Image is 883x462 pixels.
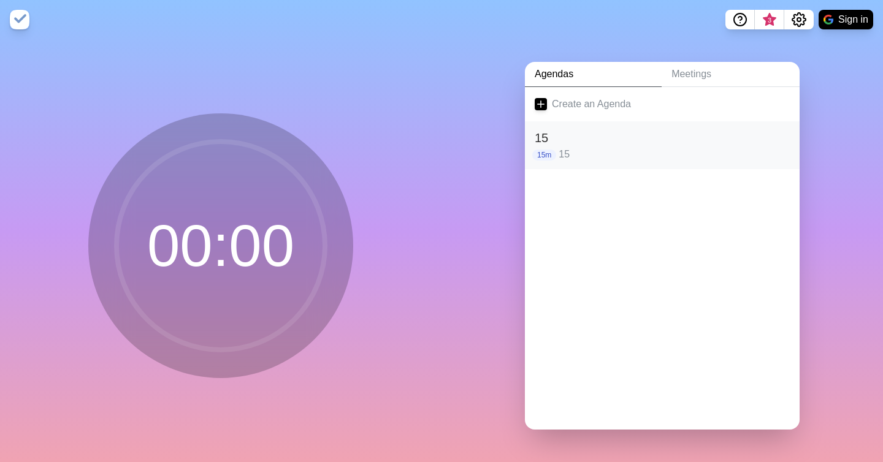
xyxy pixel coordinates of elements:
a: Agendas [525,62,662,87]
p: 15m [532,150,556,161]
span: 3 [765,15,774,25]
button: Sign in [819,10,873,29]
img: google logo [824,15,833,25]
h2: 15 [535,129,790,147]
img: timeblocks logo [10,10,29,29]
button: Settings [784,10,814,29]
a: Create an Agenda [525,87,800,121]
button: What’s new [755,10,784,29]
p: 15 [559,147,790,162]
button: Help [725,10,755,29]
a: Meetings [662,62,800,87]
